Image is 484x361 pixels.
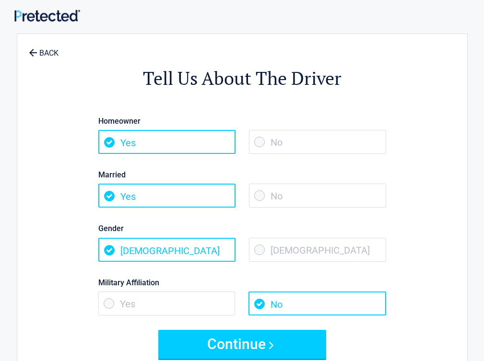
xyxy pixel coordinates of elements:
span: [DEMOGRAPHIC_DATA] [249,238,386,262]
span: Yes [98,130,236,154]
span: Yes [98,184,236,208]
a: BACK [27,40,60,57]
label: Military Affiliation [98,276,386,289]
span: Yes [98,291,236,315]
label: Gender [98,222,386,235]
button: Continue [158,330,326,359]
span: No [248,291,386,315]
span: No [249,184,386,208]
span: No [249,130,386,154]
h2: Tell Us About The Driver [70,66,414,91]
span: [DEMOGRAPHIC_DATA] [98,238,236,262]
label: Married [98,168,386,181]
label: Homeowner [98,115,386,128]
img: Main Logo [14,10,80,22]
